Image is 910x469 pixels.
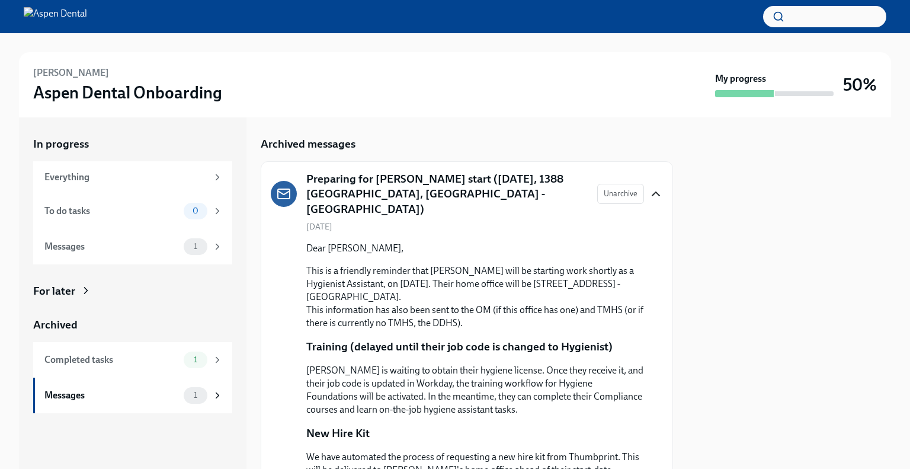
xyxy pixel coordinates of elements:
a: Messages1 [33,378,232,413]
h3: Aspen Dental Onboarding [33,82,222,103]
h5: Archived messages [261,136,355,152]
span: [DATE] [306,221,332,232]
div: To do tasks [44,205,179,218]
h5: Preparing for [PERSON_NAME] start ([DATE], 1388 [GEOGRAPHIC_DATA], [GEOGRAPHIC_DATA] - [GEOGRAPHI... [306,171,588,217]
p: New Hire Kit [306,426,370,441]
h6: [PERSON_NAME] [33,66,109,79]
p: This is a friendly reminder that [PERSON_NAME] will be starting work shortly as a Hygienist Assis... [306,264,644,330]
a: Completed tasks1 [33,342,232,378]
img: Aspen Dental [24,7,87,26]
a: Messages1 [33,229,232,264]
div: Everything [44,171,207,184]
p: [PERSON_NAME] is waiting to obtain their hygiene license. Once they receive it, and their job cod... [306,364,644,416]
a: Archived [33,317,232,333]
a: Everything [33,161,232,193]
div: Messages [44,240,179,253]
a: For later [33,283,232,299]
p: Training (delayed until their job code is changed to Hygienist) [306,339,613,355]
span: 1 [187,242,204,251]
h3: 50% [843,74,877,95]
div: Messages [44,389,179,402]
a: In progress [33,136,232,152]
div: For later [33,283,75,299]
span: 0 [185,206,206,215]
div: Completed tasks [44,353,179,366]
a: To do tasks0 [33,193,232,229]
p: Dear [PERSON_NAME], [306,242,644,255]
button: Unarchive [597,184,644,204]
span: Unarchive [604,188,637,200]
strong: My progress [715,72,766,85]
span: 1 [187,355,204,364]
span: 1 [187,391,204,400]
